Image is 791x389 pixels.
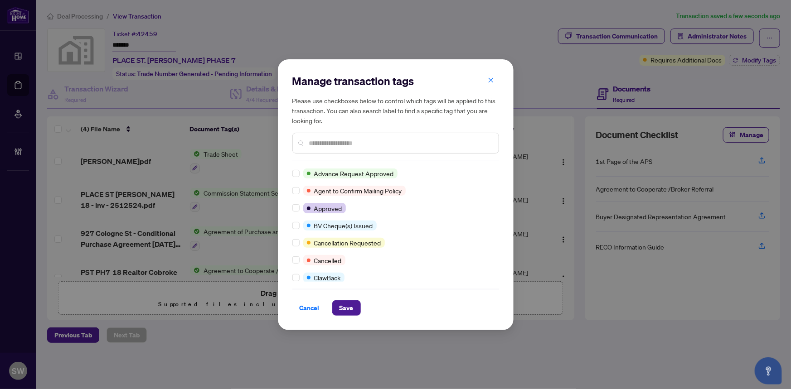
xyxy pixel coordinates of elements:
[314,273,341,283] span: ClawBack
[314,186,402,196] span: Agent to Confirm Mailing Policy
[314,238,381,248] span: Cancellation Requested
[314,255,342,265] span: Cancelled
[292,96,499,125] h5: Please use checkboxes below to control which tags will be applied to this transaction. You can al...
[314,168,394,178] span: Advance Request Approved
[314,203,342,213] span: Approved
[292,300,327,316] button: Cancel
[292,74,499,88] h2: Manage transaction tags
[340,301,354,315] span: Save
[488,77,494,83] span: close
[755,357,782,384] button: Open asap
[332,300,361,316] button: Save
[314,221,373,231] span: BV Cheque(s) Issued
[300,301,320,315] span: Cancel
